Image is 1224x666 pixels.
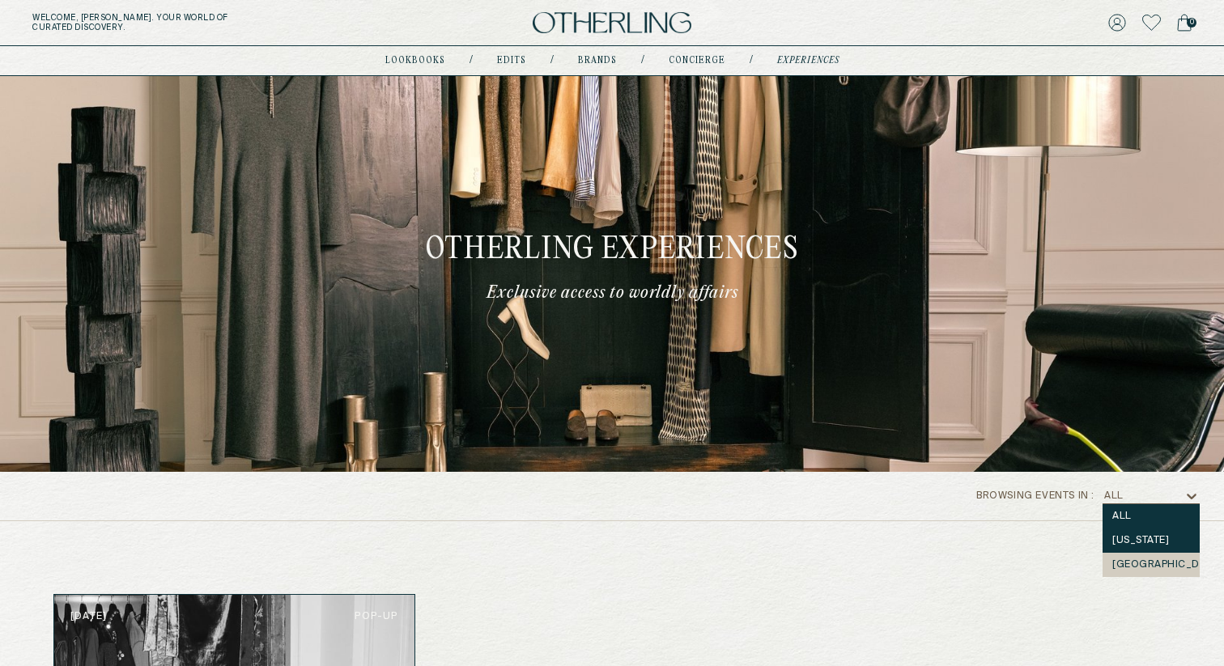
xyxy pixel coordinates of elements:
[641,54,644,67] div: /
[70,611,107,622] span: [DATE]
[385,57,445,65] a: lookbooks
[470,54,473,67] div: /
[1104,490,1124,502] div: All
[750,54,753,67] div: /
[1112,559,1190,571] div: [GEOGRAPHIC_DATA]
[1187,18,1196,28] span: 0
[533,12,691,34] img: logo
[487,282,738,304] p: Exclusive access to worldly affairs
[669,57,725,65] a: concierge
[1177,11,1192,34] a: 0
[777,57,839,65] a: experiences
[550,54,554,67] div: /
[32,13,380,32] h5: Welcome, [PERSON_NAME] . Your world of curated discovery.
[578,57,617,65] a: Brands
[976,490,1094,502] span: browsing events in :
[497,57,526,65] a: Edits
[355,611,397,622] span: pop-up
[1112,535,1190,546] div: [US_STATE]
[1112,511,1190,522] div: All
[426,235,799,265] h1: otherling experiences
